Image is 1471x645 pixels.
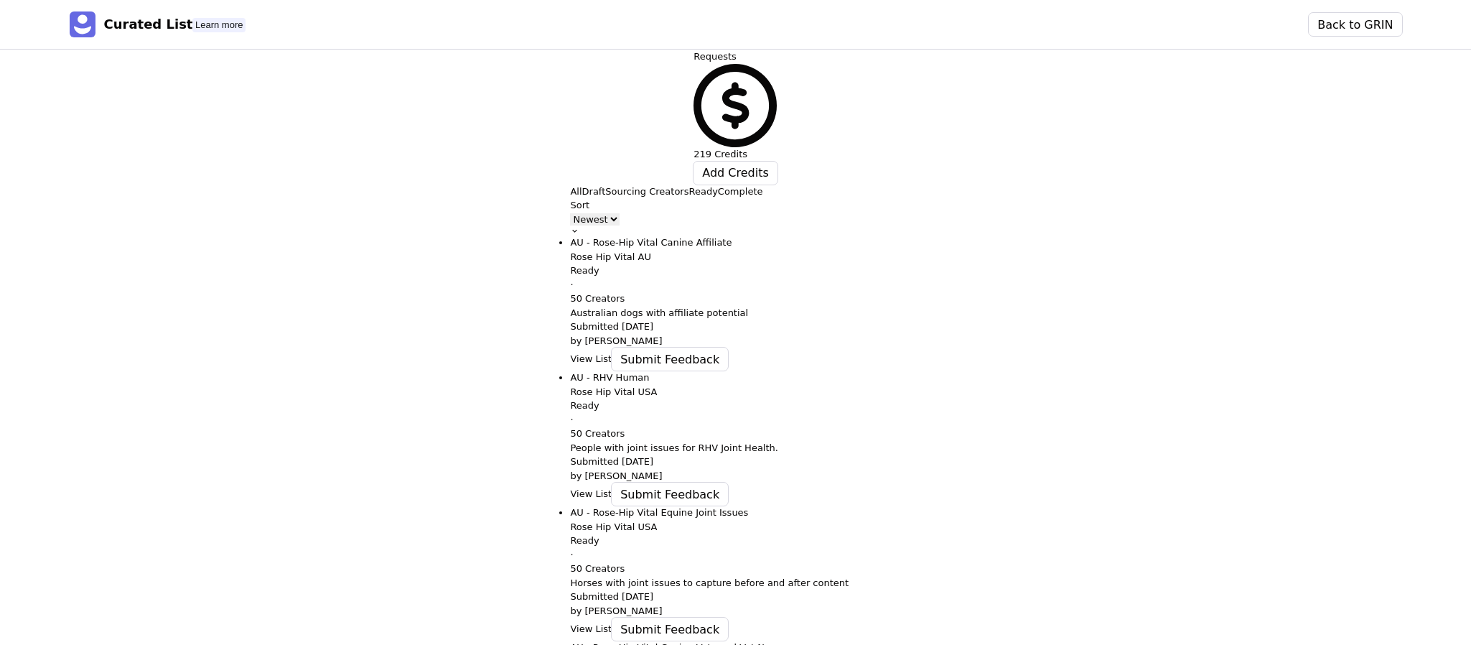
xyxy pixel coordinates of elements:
p: All [570,185,582,199]
p: 50 Creators [570,427,900,441]
p: Submitted [DATE] [570,590,900,604]
p: 50 Creators [570,292,900,306]
p: Sourcing Creators [605,185,688,199]
h3: AU - Rose-Hip Vital Equine Joint Issues [570,506,900,520]
button: Submit Feedback [612,618,728,641]
h3: Requests [694,50,777,64]
div: Tooltip anchor [192,18,246,32]
button: Submit Feedback [612,348,728,371]
p: People with joint issues for RHV Joint Health. [570,441,900,455]
p: · [570,278,900,292]
label: Sort [570,200,589,210]
p: Ready [688,185,717,199]
p: by [PERSON_NAME] [570,334,900,348]
p: Rose Hip Vital USA [570,385,900,399]
p: 219 Credits [694,147,777,162]
p: by [PERSON_NAME] [570,604,900,618]
button: View List [570,487,612,501]
p: Rose Hip Vital AU [570,250,900,264]
h3: Curated Lists [104,17,201,32]
button: View List [570,622,612,636]
button: Submit Feedback [612,483,728,506]
p: Ready [570,399,900,413]
p: Rose Hip Vital USA [570,520,900,534]
p: Horses with joint issues to capture before and after content [570,576,900,590]
p: · [570,548,900,562]
p: Submitted [DATE] [570,455,900,469]
p: by [PERSON_NAME] [570,469,900,483]
p: 50 Creators [570,562,900,576]
p: Draft [582,185,606,199]
p: · [570,413,900,427]
h3: AU - RHV Human [570,371,900,385]
button: Back to GRIN [1309,13,1401,36]
p: Australian dogs with affiliate potential [570,306,900,320]
button: Add Credits [694,162,777,185]
p: Complete [718,185,763,199]
p: Ready [570,534,900,548]
h3: AU - Rose-Hip Vital Canine Affiliate [570,236,900,250]
p: Ready [570,264,900,278]
button: View List [570,352,612,366]
p: Submitted [DATE] [570,320,900,334]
